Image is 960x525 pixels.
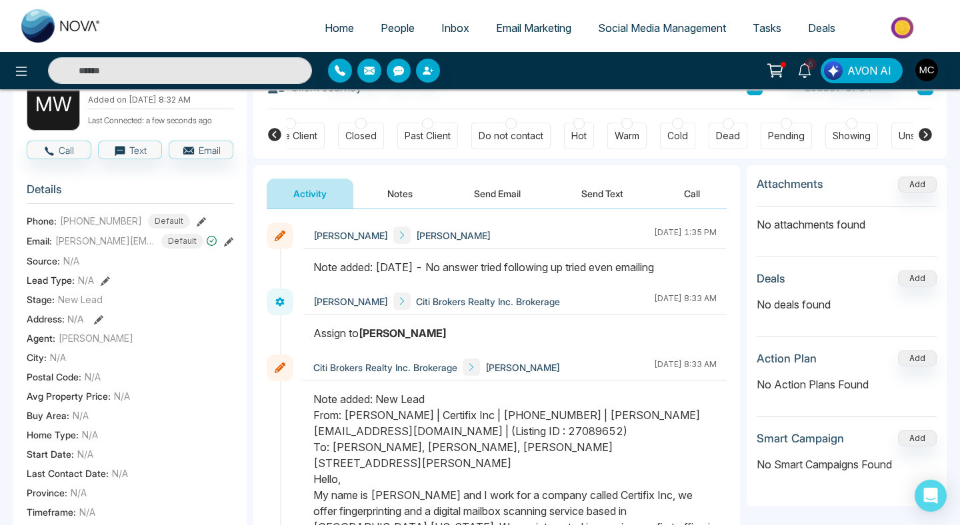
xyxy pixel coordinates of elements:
[757,272,785,285] h3: Deals
[898,350,937,366] button: Add
[55,234,155,248] span: [PERSON_NAME][EMAIL_ADDRESS][DOMAIN_NAME]
[325,21,354,35] span: Home
[824,61,843,80] img: Lead Flow
[311,15,367,41] a: Home
[898,430,937,446] button: Add
[716,129,740,143] div: Dead
[27,447,74,461] span: Start Date :
[496,21,571,35] span: Email Marketing
[405,129,451,143] div: Past Client
[73,408,89,422] span: N/A
[855,13,952,43] img: Market-place.gif
[757,177,823,191] h3: Attachments
[757,207,937,233] p: No attachments found
[27,408,69,422] span: Buy Area :
[88,94,233,106] p: Added on [DATE] 8:32 AM
[112,466,128,480] span: N/A
[915,480,947,512] div: Open Intercom Messenger
[615,129,639,143] div: Warm
[313,294,388,308] span: [PERSON_NAME]
[757,432,844,445] h3: Smart Campaign
[416,229,491,243] span: [PERSON_NAME]
[447,179,547,209] button: Send Email
[808,21,835,35] span: Deals
[585,15,739,41] a: Social Media Management
[313,229,388,243] span: [PERSON_NAME]
[21,9,101,43] img: Nova CRM Logo
[821,58,903,83] button: AVON AI
[654,292,717,310] div: [DATE] 8:33 AM
[161,234,203,249] span: Default
[98,141,163,159] button: Text
[898,178,937,189] span: Add
[739,15,795,41] a: Tasks
[27,486,67,500] span: Province :
[757,456,937,472] p: No Smart Campaigns Found
[27,183,233,203] h3: Details
[381,21,415,35] span: People
[27,389,111,403] span: Avg Property Price :
[898,177,937,193] button: Add
[267,179,353,209] button: Activity
[479,129,543,143] div: Do not contact
[555,179,650,209] button: Send Text
[27,214,57,228] span: Phone:
[571,129,587,143] div: Hot
[361,179,439,209] button: Notes
[58,292,103,306] span: New Lead
[27,141,91,159] button: Call
[598,21,726,35] span: Social Media Management
[27,77,80,131] div: M W
[27,466,109,480] span: Last Contact Date :
[345,129,377,143] div: Closed
[263,129,317,143] div: Active Client
[313,360,457,374] span: Citi Brokers Realty Inc. Brokerage
[27,273,75,287] span: Lead Type:
[416,294,560,308] span: Citi Brokers Realty Inc. Brokerage
[789,58,821,81] a: 8
[50,350,66,364] span: N/A
[367,15,428,41] a: People
[71,486,87,500] span: N/A
[27,428,79,442] span: Home Type :
[654,358,717,376] div: [DATE] 8:33 AM
[483,15,585,41] a: Email Marketing
[428,15,483,41] a: Inbox
[27,312,84,326] span: Address:
[60,214,142,228] span: [PHONE_NUMBER]
[757,376,937,392] p: No Action Plans Found
[27,350,47,364] span: City :
[485,360,560,374] span: [PERSON_NAME]
[88,112,233,127] p: Last Connected: a few seconds ago
[915,59,938,81] img: User Avatar
[63,254,79,268] span: N/A
[67,313,84,324] span: N/A
[899,129,952,143] div: Unspecified
[82,428,98,442] span: N/A
[833,129,871,143] div: Showing
[27,505,76,519] span: Timeframe :
[78,273,94,287] span: N/A
[59,331,133,345] span: [PERSON_NAME]
[85,370,101,384] span: N/A
[27,331,55,345] span: Agent:
[795,15,849,41] a: Deals
[79,505,95,519] span: N/A
[847,63,891,79] span: AVON AI
[148,214,190,229] span: Default
[805,58,817,70] span: 8
[657,179,727,209] button: Call
[753,21,781,35] span: Tasks
[27,254,60,268] span: Source:
[768,129,805,143] div: Pending
[27,292,55,306] span: Stage:
[27,370,81,384] span: Postal Code :
[441,21,469,35] span: Inbox
[757,352,817,365] h3: Action Plan
[898,270,937,286] button: Add
[169,141,233,159] button: Email
[77,447,93,461] span: N/A
[667,129,688,143] div: Cold
[114,389,130,403] span: N/A
[757,296,937,312] p: No deals found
